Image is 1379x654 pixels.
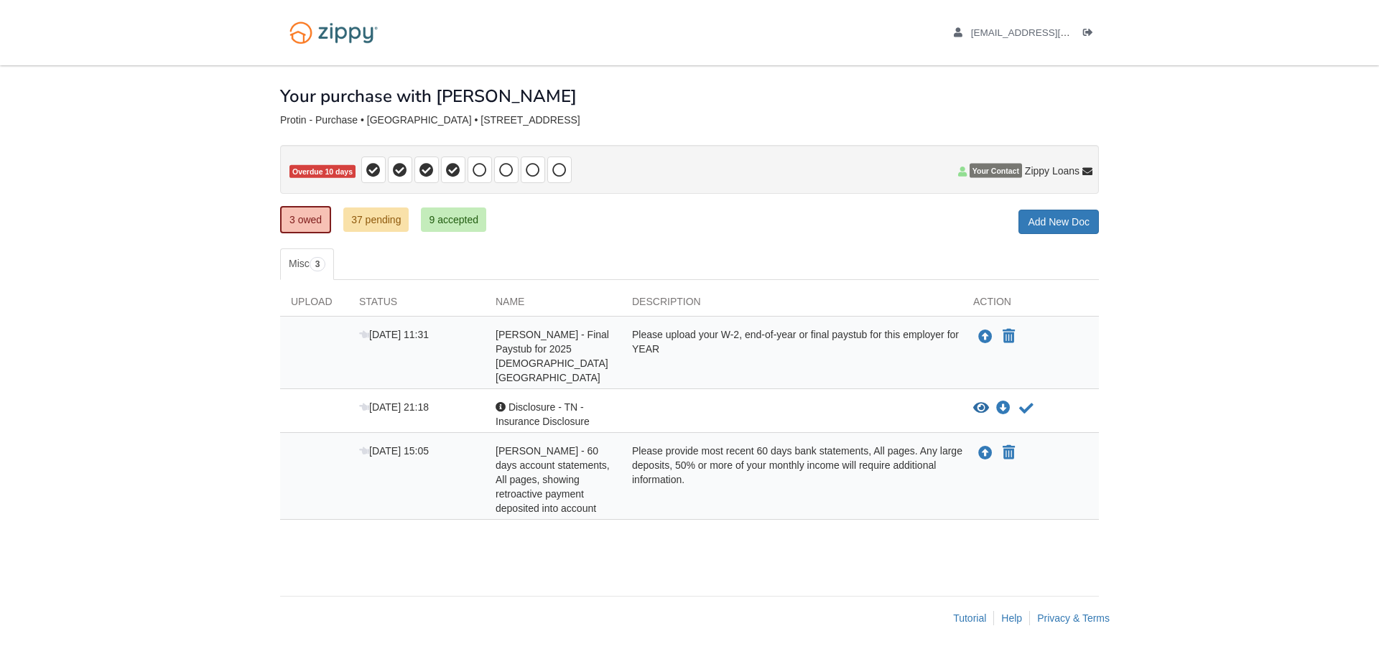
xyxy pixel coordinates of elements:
a: Add New Doc [1018,210,1099,234]
a: Tutorial [953,612,986,624]
span: [DATE] 15:05 [359,445,429,457]
span: Disclosure - TN - Insurance Disclosure [496,401,590,427]
div: Status [348,294,485,316]
button: Acknowledge receipt of document [1018,400,1035,417]
span: [PERSON_NAME] - 60 days account statements, All pages, showing retroactive payment deposited into... [496,445,610,514]
span: dinaprotin@gmail.com [971,27,1136,38]
a: 3 owed [280,206,331,233]
button: Declare Dina Protin - Final Paystub for 2025 Methodist medical center not applicable [1001,328,1016,345]
div: Name [485,294,621,316]
h1: Your purchase with [PERSON_NAME] [280,87,577,106]
div: Action [962,294,1099,316]
span: Zippy Loans [1025,164,1079,178]
div: Description [621,294,962,316]
span: Your Contact [970,164,1022,178]
a: edit profile [954,27,1136,42]
button: Declare Gabriel Protin - 60 days account statements, All pages, showing retroactive payment depos... [1001,444,1016,462]
a: Misc [280,248,334,280]
a: 37 pending [343,207,409,232]
span: Overdue 10 days [289,165,356,179]
span: [PERSON_NAME] - Final Paystub for 2025 [DEMOGRAPHIC_DATA][GEOGRAPHIC_DATA] [496,329,609,383]
span: [DATE] 21:18 [359,401,429,413]
a: Download Disclosure - TN - Insurance Disclosure [996,403,1011,414]
a: Help [1001,612,1022,624]
a: Privacy & Terms [1037,612,1110,624]
div: Protin - Purchase • [GEOGRAPHIC_DATA] • [STREET_ADDRESS] [280,114,1099,126]
button: Upload Dina Protin - Final Paystub for 2025 Methodist medical center [977,327,994,346]
span: 3 [310,257,326,271]
img: Logo [280,14,387,51]
button: View Disclosure - TN - Insurance Disclosure [973,401,989,416]
div: Please provide most recent 60 days bank statements, All pages. Any large deposits, 50% or more of... [621,444,962,515]
div: Upload [280,294,348,316]
a: 9 accepted [421,207,486,232]
a: Log out [1083,27,1099,42]
button: Upload Gabriel Protin - 60 days account statements, All pages, showing retroactive payment deposi... [977,444,994,462]
div: Please upload your W-2, end-of-year or final paystub for this employer for YEAR [621,327,962,385]
span: [DATE] 11:31 [359,329,429,340]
